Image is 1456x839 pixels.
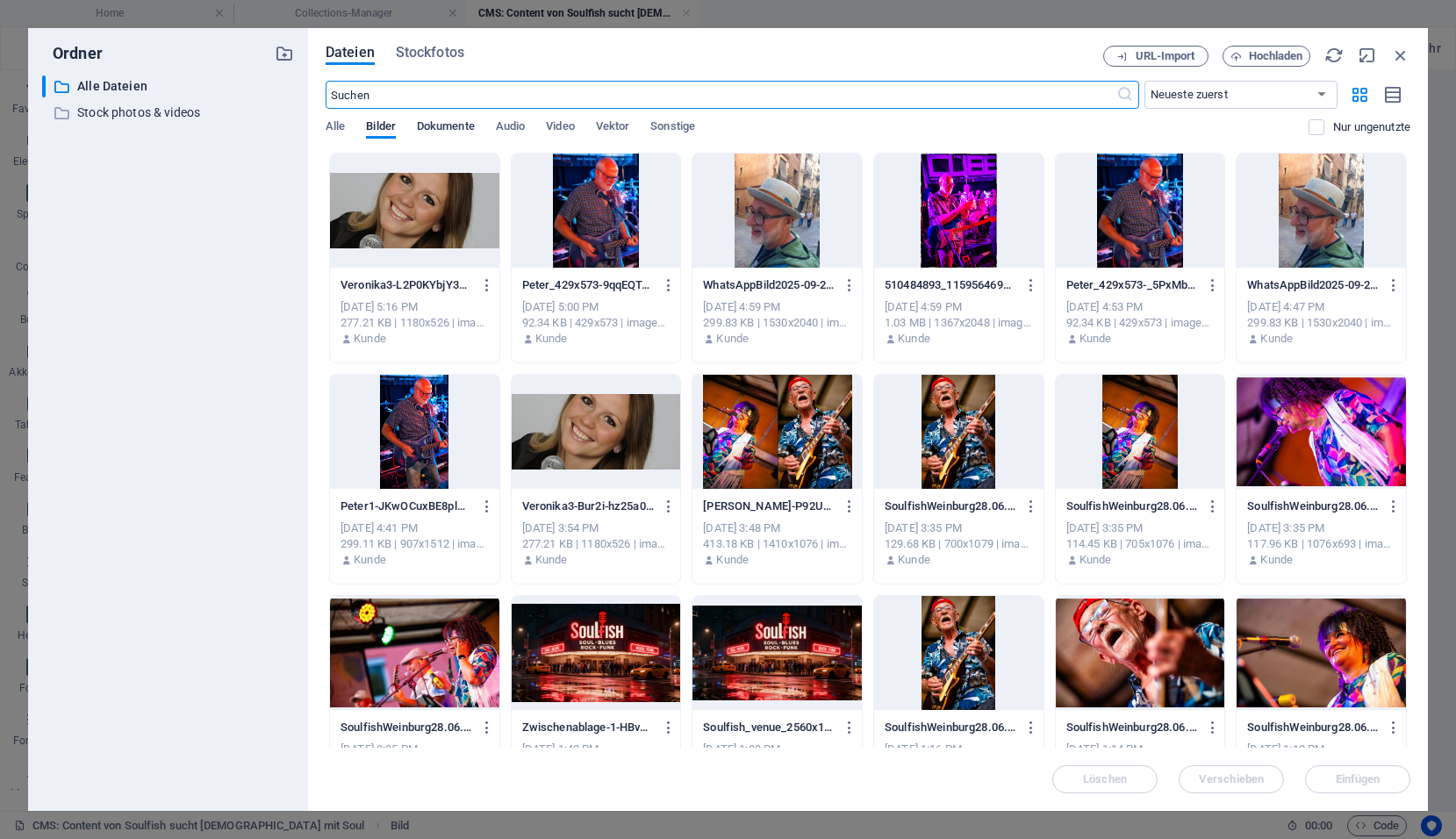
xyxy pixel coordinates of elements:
[522,277,654,293] p: Peter_429x573-9qqEQTgGVnEvX05R9xwVig.jpg
[1223,46,1310,67] button: Hochladen
[1247,536,1395,552] div: 117.96 KB | 1076x693 | image/jpeg
[898,331,930,347] p: Kunde
[1066,315,1215,331] div: 92.34 KB | 429x573 | image/jpeg
[1066,520,1215,536] div: [DATE] 3:35 PM
[1066,536,1215,552] div: 114.45 KB | 705x1076 | image/jpeg
[1247,299,1395,315] div: [DATE] 4:47 PM
[898,552,930,568] p: Kunde
[1391,46,1410,65] i: Schließen
[341,277,472,293] p: Veronika3-L2P0KYbjY3BlQNuO9lrQdQ.jpg
[1247,315,1395,331] div: 299.83 KB | 1530x2040 | image/jpeg
[396,42,464,63] span: Stockfotos
[1066,277,1198,293] p: Peter_429x573-_5PxMbYd0G9VZWiN27hJnw.jpg
[341,498,472,514] p: Peter1-JKwOCuxBE8plQoojk2hfcw.jpg
[1260,552,1293,568] p: Kunde
[703,720,835,735] p: Soulfish_venue_2560x1440-2sEsgJoI6L7NxFOXiEm9vg.jpg
[596,116,630,140] span: Vektor
[42,102,294,124] div: Stock photos & videos
[326,116,345,140] span: Alle
[1066,720,1198,735] p: SoulfishWeinburg28.06.2025_18-KRv27QB_eD1EMZMaQ_QDeg.jpg
[885,315,1033,331] div: 1.03 MB | 1367x2048 | image/jpeg
[1358,46,1377,65] i: Minimieren
[77,103,262,123] p: Stock photos & videos
[522,315,671,331] div: 92.34 KB | 429x573 | image/jpeg
[417,116,475,140] span: Dokumente
[535,552,568,568] p: Kunde
[703,520,851,536] div: [DATE] 3:48 PM
[1136,51,1195,61] span: URL-Import
[326,81,1116,109] input: Suchen
[522,299,671,315] div: [DATE] 5:00 PM
[703,498,835,514] p: Doris_Fritz-aqjOw-P92UX_x2V4sJvy1A.jpg
[496,116,525,140] span: Audio
[341,720,472,735] p: SoulfishWeinburg28.06.2025_22-Be__SxMVm3glYIRLIZ9LYw.jpg
[14,56,212,161] p: ach dem Rückzug unserer lieben [PERSON_NAME] waren wir wieder auf der Suche nach einer [DEMOGRAPH...
[1247,277,1379,293] p: WhatsAppBild2025-09-25um12.31.10_1a29159d-6BKrhWctakDKEvcex7jN_g.jpg
[1066,742,1215,757] div: [DATE] 1:14 PM
[522,742,671,757] div: [DATE] 1:42 PM
[885,536,1033,552] div: 129.68 KB | 700x1079 | image/jpeg
[341,520,489,536] div: [DATE] 4:41 PM
[522,720,654,735] p: Zwischenablage-1-HBvpy4NQ6eHnvuwQvIToow.jpg
[341,315,489,331] div: 277.21 KB | 1180x526 | image/jpeg
[366,116,396,140] span: Bilder
[650,116,695,140] span: Sonstige
[522,498,654,514] p: Veronika3-Bur2i-hz25a0h4BR1YuBZg.jpg
[1079,552,1112,568] p: Kunde
[1247,742,1395,757] div: [DATE] 1:12 PM
[1247,720,1379,735] p: SoulfishWeinburg28.06.2025_26-LGn849CL2Vy0nUa2yYgn4Q.jpg
[703,536,851,552] div: 413.18 KB | 1410x1076 | image/jpeg
[354,552,386,568] p: Kunde
[1066,498,1198,514] p: SoulfishWeinburg28.06.2025_19-hiolxYKYuDxo-OASXHKb9A.jpg
[341,536,489,552] div: 299.11 KB | 907x1512 | image/jpeg
[1103,46,1209,67] button: URL-Import
[1324,46,1344,65] i: Neu laden
[14,161,212,330] p: Die Frontfrau für eine Live - Soulband trägt maßgeblich zur Ausstrahlung, Energie und Authentizit...
[703,742,851,757] div: [DATE] 1:39 PM
[1079,331,1112,347] p: Kunde
[885,742,1033,757] div: [DATE] 1:16 PM
[522,520,671,536] div: [DATE] 3:54 PM
[42,75,46,97] div: ​
[716,552,749,568] p: Kunde
[716,331,749,347] p: Kunde
[77,76,262,97] p: Alle Dateien
[535,331,568,347] p: Kunde
[341,299,489,315] div: [DATE] 5:16 PM
[885,720,1016,735] p: SoulfishWeinburg28.06.2025_27--veIl8PZfPV1ePY7hPjMuQ.jpg
[885,498,1016,514] p: SoulfishWeinburg28.06.2025_27-fHeLjwgfLiTA7e9J5_vFow.jpg
[522,536,671,552] div: 277.21 KB | 1180x526 | image/jpeg
[1249,51,1303,61] span: Hochladen
[885,277,1016,293] p: 510484893_1159564699525496_1612574925528244835_n-u9n09O6VvtNa0YIruklX1A.jpg
[42,42,103,65] p: Ordner
[326,42,375,63] span: Dateien
[885,520,1033,536] div: [DATE] 3:35 PM
[703,299,851,315] div: [DATE] 4:59 PM
[275,44,294,63] i: Neuen Ordner erstellen
[703,277,835,293] p: WhatsAppBild2025-09-25um12.31.10_1a29159d-L-uxNtrTf-fDT_S83PqTBQ.jpg
[1247,498,1379,514] p: SoulfishWeinburg28.06.2025_21-grQSrJz6f6QavAqlOrru0A.jpg
[703,315,851,331] div: 299.83 KB | 1530x2040 | image/jpeg
[1260,331,1293,347] p: Kunde
[354,331,386,347] p: Kunde
[1247,520,1395,536] div: [DATE] 3:35 PM
[546,116,574,140] span: Video
[341,742,489,757] div: [DATE] 3:35 PM
[1333,119,1410,135] p: Zeigt nur Dateien an, die nicht auf der Website verwendet werden. Dateien, die während dieser Sit...
[885,299,1033,315] div: [DATE] 4:59 PM
[1066,299,1215,315] div: [DATE] 4:53 PM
